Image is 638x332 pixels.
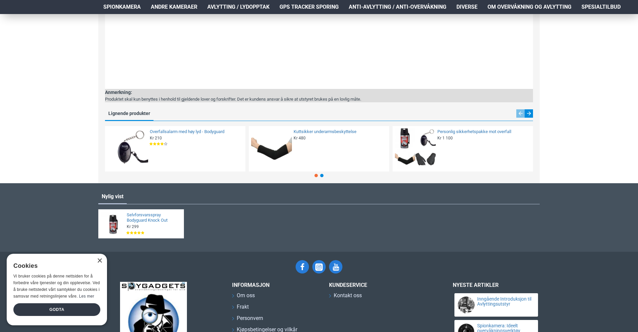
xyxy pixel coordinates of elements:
[525,109,533,118] div: Next slide
[13,259,96,273] div: Cookies
[294,135,306,141] span: Kr 480
[294,129,385,135] a: Kuttsikker underarmsbeskyttelse
[103,3,141,11] span: Spionkamera
[101,212,125,236] img: Selvforsvarsspray Bodyguard Knock Out
[320,174,324,177] span: Go to slide 2
[349,3,446,11] span: Anti-avlytting / Anti-overvåkning
[98,190,127,203] a: Nylig vist
[456,3,477,11] span: Diverse
[127,224,139,229] span: Kr 299
[516,109,525,118] div: Previous slide
[280,3,339,11] span: GPS Tracker Sporing
[13,274,100,298] span: Vi bruker cookies på denne nettsiden for å forbedre våre tjenester og din opplevelse. Ved å bruke...
[329,292,362,303] a: Kontakt oss
[232,292,255,303] a: Om oss
[395,128,436,169] img: Personlig sikkerhetspakke mot overfall
[329,282,429,288] h3: Kundeservice
[437,129,529,135] a: Personlig sikkerhetspakke mot overfall
[488,3,571,11] span: Om overvåkning og avlytting
[13,303,100,316] div: Godta
[79,294,94,299] a: Les mer, opens a new window
[150,129,241,135] a: Overfallsalarm med høy lyd - Bodyguard
[232,314,263,326] a: Personvern
[237,303,249,311] span: Frakt
[232,303,249,314] a: Frakt
[581,3,621,11] span: Spesialtilbud
[97,258,102,263] div: Close
[453,282,540,288] h3: Nyeste artikler
[105,109,153,120] a: Lignende produkter
[105,89,361,96] div: Anmerkning:
[315,174,318,177] span: Go to slide 1
[107,128,148,169] img: Overfallsalarm med høy lyd - Bodyguard
[251,128,292,169] img: Kuttsikker underarmsbeskyttelse
[237,292,255,300] span: Om oss
[127,212,180,224] a: Selvforsvarsspray Bodyguard Knock Out
[151,3,197,11] span: Andre kameraer
[105,96,361,103] div: Produktet skal kun benyttes i henhold til gjeldende lover og forskrifter. Det er kundens ansvar å...
[437,135,453,141] span: Kr 1 100
[477,297,532,307] a: Inngående Introduksjon til Avlyttingsutstyr
[334,292,362,300] span: Kontakt oss
[150,135,162,141] span: Kr 210
[207,3,270,11] span: Avlytting / Lydopptak
[237,314,263,322] span: Personvern
[232,282,319,288] h3: INFORMASJON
